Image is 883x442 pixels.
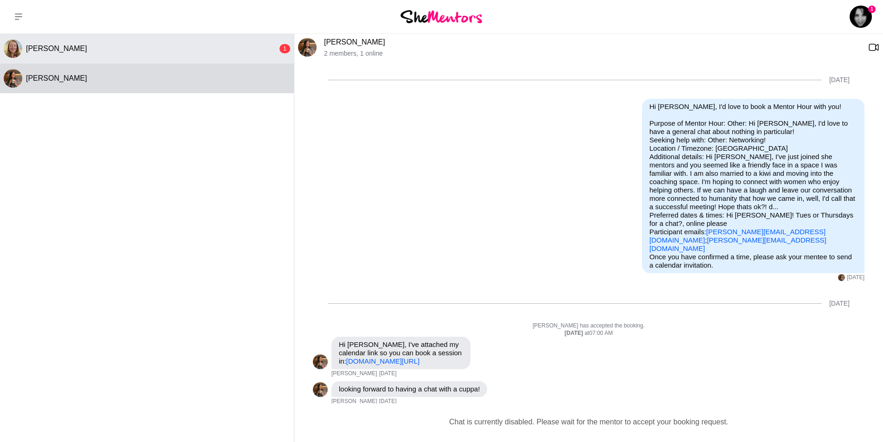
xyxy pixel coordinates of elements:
strong: [DATE] [565,330,584,336]
img: She Mentors Logo [400,10,482,23]
p: 2 members , 1 online [324,50,861,58]
div: Amy Cunliffe [4,69,22,88]
img: Donna English [850,6,872,28]
span: [PERSON_NAME] [26,45,87,52]
div: 1 [280,44,290,53]
div: Amy Cunliffe [298,38,317,57]
img: A [313,382,328,397]
a: Donna English1 [850,6,872,28]
p: [PERSON_NAME] has accepted the booking. [313,322,864,330]
span: [PERSON_NAME] [331,370,377,378]
a: [PERSON_NAME] [324,38,385,46]
div: Tammy McCann [4,39,22,58]
a: [PERSON_NAME][EMAIL_ADDRESS][DOMAIN_NAME] [649,236,826,252]
div: Chat is currently disabled. Please wait for the mentor to accept your booking request. [302,416,876,428]
div: Amy Cunliffe [313,382,328,397]
span: 1 [868,6,876,13]
p: Hi [PERSON_NAME], I've attached my calendar link so you can book a session in: [339,340,463,365]
a: [PERSON_NAME][EMAIL_ADDRESS][DOMAIN_NAME] [649,228,826,244]
img: A [838,274,845,281]
div: [DATE] [829,76,850,84]
div: Amy Cunliffe [838,274,845,281]
img: A [313,354,328,369]
p: Purpose of Mentor Hour: Other: Hi [PERSON_NAME], I'd love to have a general chat about nothing in... [649,119,857,253]
img: A [4,69,22,88]
time: 2025-09-10T21:00:16.067Z [379,370,397,378]
span: [PERSON_NAME] [26,74,87,82]
div: at 07:00 AM [313,330,864,337]
span: [PERSON_NAME] [331,398,377,405]
a: [DOMAIN_NAME][URL] [346,357,419,365]
time: 2025-09-10T21:00:31.200Z [379,398,397,405]
p: Once you have confirmed a time, please ask your mentee to send a calendar invitation. [649,253,857,269]
p: Hi [PERSON_NAME], I'd love to book a Mentor Hour with you! [649,102,857,111]
time: 2025-09-10T03:53:28.190Z [847,274,864,282]
p: looking forward to having a chat with a cuppa! [339,385,480,393]
img: A [298,38,317,57]
div: [DATE] [829,300,850,307]
div: Amy Cunliffe [313,354,328,369]
img: T [4,39,22,58]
